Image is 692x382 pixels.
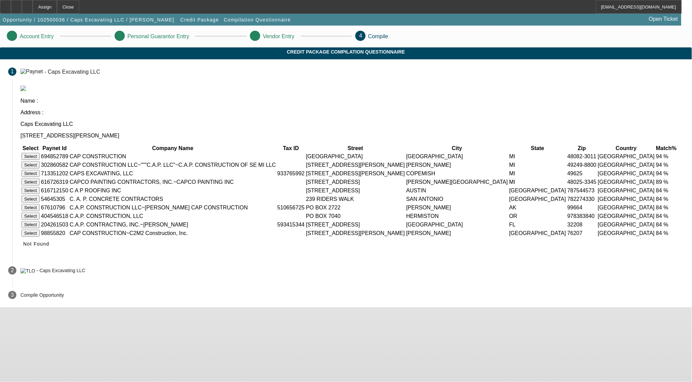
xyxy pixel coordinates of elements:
td: 99664 [567,204,597,211]
div: - Caps Excavating LLC [44,69,100,74]
td: 48082-3011 [567,152,597,160]
td: 54645305 [41,195,69,203]
td: 84 % [656,187,677,194]
a: Open Ticket [646,13,681,25]
button: Credit Package [179,14,221,26]
td: AK [509,204,566,211]
td: [GEOGRAPHIC_DATA] [306,152,405,160]
th: Paynet Id [41,145,69,152]
td: AUSTIN [406,187,508,194]
td: [GEOGRAPHIC_DATA] [598,212,655,220]
td: [STREET_ADDRESS][PERSON_NAME] [306,229,405,237]
p: [STREET_ADDRESS][PERSON_NAME] [20,133,684,139]
td: PO BOX 2722 [306,204,405,211]
th: Tax ID [277,145,305,152]
td: 49249-8800 [567,161,597,169]
span: Credit Package Compilation Questionnaire [5,49,687,55]
td: CAP CONSTRUCTION [69,152,276,160]
span: Credit Package [180,17,219,23]
td: [GEOGRAPHIC_DATA] [598,152,655,160]
p: Name : [20,98,684,104]
td: [STREET_ADDRESS][PERSON_NAME] [306,161,405,169]
td: CAP CONSTRUCTION~C2M2 Construction, Inc. [69,229,276,237]
th: Country [598,145,655,152]
td: 84 % [656,204,677,211]
td: [PERSON_NAME][GEOGRAPHIC_DATA] [406,178,508,186]
div: - Caps Excavating LLC [36,268,85,274]
button: Not Found [20,238,52,250]
td: 302860582 [41,161,69,169]
td: 933765992 [277,170,305,177]
button: Select [21,230,40,237]
td: CAPS EXCAVATING, LLC [69,170,276,177]
td: 694852789 [41,152,69,160]
td: 98855820 [41,229,69,237]
td: [STREET_ADDRESS] [306,187,405,194]
td: [GEOGRAPHIC_DATA] [598,161,655,169]
td: 782274330 [567,195,597,203]
td: 84 % [656,212,677,220]
td: 94 % [656,152,677,160]
span: 3 [11,292,14,298]
td: 48025-3345 [567,178,597,186]
td: [STREET_ADDRESS][PERSON_NAME] [306,170,405,177]
td: C. A. P. CONCRETE CONTRACTORS [69,195,276,203]
td: 713351202 [41,170,69,177]
th: City [406,145,508,152]
td: 89 % [656,178,677,186]
span: Not Found [23,241,49,247]
td: 404546518 [41,212,69,220]
img: paynet_logo.jpg [20,86,26,91]
button: Select [21,195,40,203]
td: [GEOGRAPHIC_DATA] [598,229,655,237]
td: 978383840 [567,212,597,220]
td: 94 % [656,170,677,177]
td: 84 % [656,195,677,203]
td: COPEMISH [406,170,508,177]
button: Select [21,212,40,220]
td: MI [509,161,566,169]
span: 2 [11,267,14,274]
th: Street [306,145,405,152]
td: 510656725 [277,204,305,211]
img: Paynet [20,69,43,75]
th: Match% [656,145,677,152]
th: Zip [567,145,597,152]
p: Personal Guarantor Entry [128,33,189,40]
td: [STREET_ADDRESS] [306,178,405,186]
p: Compile Opportunity [20,292,64,298]
td: [GEOGRAPHIC_DATA] [598,221,655,229]
td: MI [509,170,566,177]
td: 67610796 [41,204,69,211]
td: [PERSON_NAME] [406,229,508,237]
td: 76207 [567,229,597,237]
td: C.A.P. CONSTRUCTION LLC~[PERSON_NAME] CAP CONSTRUCTION [69,204,276,211]
button: Select [21,178,40,186]
button: Select [21,153,40,160]
td: 84 % [656,229,677,237]
td: [GEOGRAPHIC_DATA] [406,152,508,160]
td: CAP CONSTRUCTION LLC~"""C.A.P. LLC"~C.A.P. CONSTRUCTION OF SE MI LLC [69,161,276,169]
td: SAN ANTONIO [406,195,508,203]
td: [GEOGRAPHIC_DATA] [598,195,655,203]
span: Compilation Questionnaire [224,17,291,23]
td: [GEOGRAPHIC_DATA] [509,229,566,237]
td: 32208 [567,221,597,229]
td: PO BOX 7040 [306,212,405,220]
td: [PERSON_NAME] [406,204,508,211]
td: OR [509,212,566,220]
td: C.A.P. CONTRACTING, INC.~[PERSON_NAME] [69,221,276,229]
span: 4 [359,33,363,39]
td: 787544573 [567,187,597,194]
td: [GEOGRAPHIC_DATA] [509,187,566,194]
td: FL [509,221,566,229]
td: MI [509,152,566,160]
p: Address : [20,109,684,116]
td: 616726319 [41,178,69,186]
td: 204261503 [41,221,69,229]
td: 94 % [656,161,677,169]
td: [GEOGRAPHIC_DATA] [598,204,655,211]
td: [GEOGRAPHIC_DATA] [598,178,655,186]
td: 84 % [656,221,677,229]
td: 593415344 [277,221,305,229]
